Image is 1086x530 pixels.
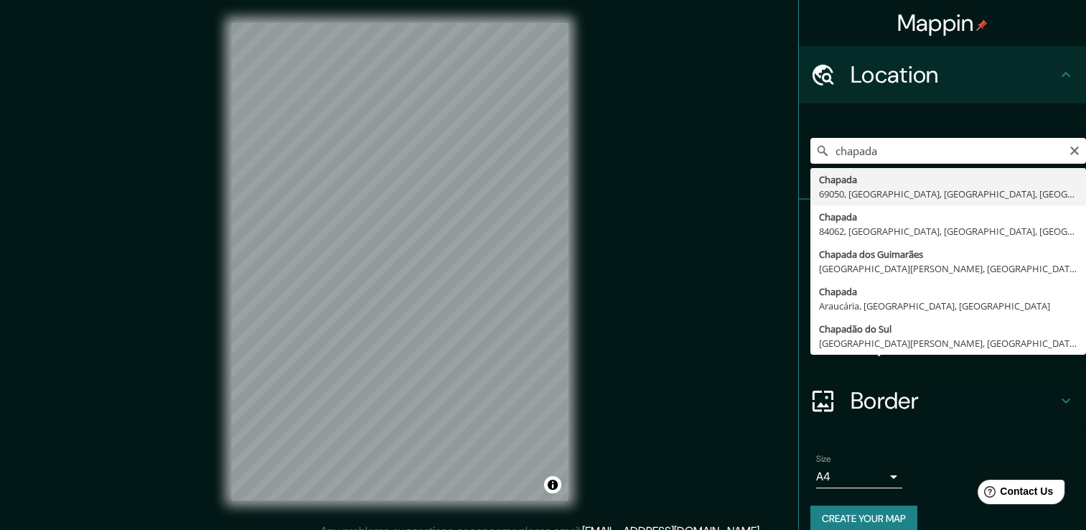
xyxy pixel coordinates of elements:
[819,210,1077,224] div: Chapada
[819,336,1077,350] div: [GEOGRAPHIC_DATA][PERSON_NAME], [GEOGRAPHIC_DATA]
[851,329,1057,358] h4: Layout
[816,453,831,465] label: Size
[819,172,1077,187] div: Chapada
[851,60,1057,89] h4: Location
[819,322,1077,336] div: Chapadão do Sul
[819,261,1077,276] div: [GEOGRAPHIC_DATA][PERSON_NAME], [GEOGRAPHIC_DATA]
[799,46,1086,103] div: Location
[799,372,1086,429] div: Border
[799,315,1086,372] div: Layout
[976,19,988,31] img: pin-icon.png
[544,476,561,493] button: Toggle attribution
[819,187,1077,201] div: 69050, [GEOGRAPHIC_DATA], [GEOGRAPHIC_DATA], [GEOGRAPHIC_DATA]
[231,23,568,501] canvas: Map
[819,247,1077,261] div: Chapada dos Guimarães
[851,386,1057,415] h4: Border
[958,474,1070,514] iframe: Help widget launcher
[1069,143,1080,157] button: Clear
[897,9,988,37] h4: Mappin
[799,257,1086,315] div: Style
[819,284,1077,299] div: Chapada
[810,138,1086,164] input: Pick your city or area
[816,465,902,488] div: A4
[819,299,1077,313] div: Araucária, [GEOGRAPHIC_DATA], [GEOGRAPHIC_DATA]
[799,200,1086,257] div: Pins
[819,224,1077,238] div: 84062, [GEOGRAPHIC_DATA], [GEOGRAPHIC_DATA], [GEOGRAPHIC_DATA]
